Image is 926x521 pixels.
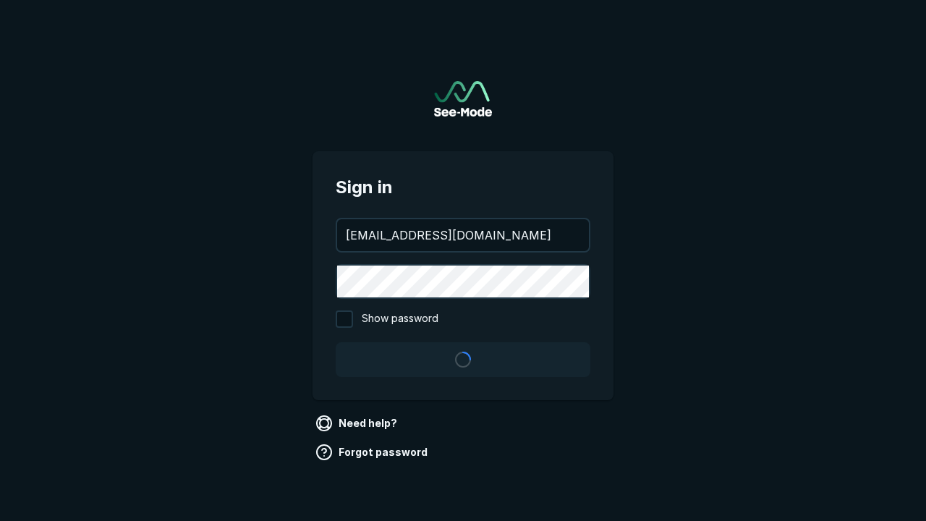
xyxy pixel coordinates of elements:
span: Show password [362,310,438,328]
input: your@email.com [337,219,589,251]
a: Need help? [313,412,403,435]
a: Forgot password [313,441,433,464]
a: Go to sign in [434,81,492,117]
img: See-Mode Logo [434,81,492,117]
span: Sign in [336,174,590,200]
